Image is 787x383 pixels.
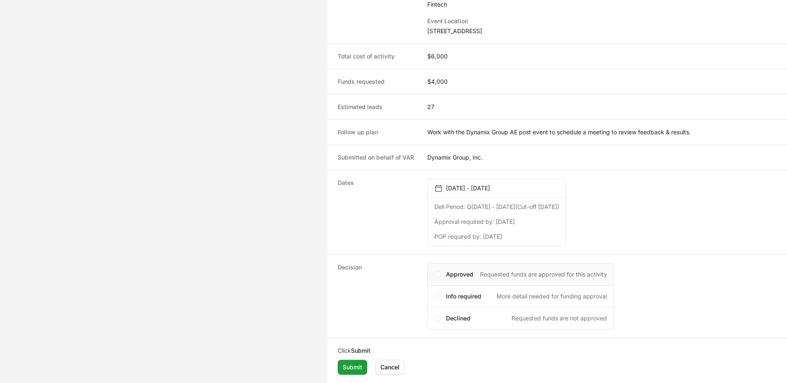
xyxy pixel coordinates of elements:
p: Click [338,347,777,355]
span: Submit [343,362,362,372]
dt: POP required by: [434,233,481,241]
dt: Funds requested [338,78,417,86]
dt: Total cost of activity [338,52,417,61]
dd: $4,000 [427,78,448,86]
button: Cancel [375,360,404,375]
dt: Decision [338,263,417,330]
span: (Cut-off [DATE]) [515,203,559,210]
p: Dynamix Group, Inc. [427,153,482,162]
dt: Dates [338,179,417,246]
span: More detail needed for funding approval [497,292,607,301]
span: Declined [446,314,470,322]
p: [DATE] - [DATE] [446,184,490,192]
span: Cancel [380,362,400,372]
dt: Approval required by: [434,218,494,226]
dd: [DATE] [496,218,515,226]
b: Submit [351,347,370,354]
p: Fintech [427,0,490,9]
span: Approved [446,270,473,279]
dt: Follow up plan [338,128,417,136]
dt: Submitted on behalf of VAR [338,153,417,162]
span: Requested funds are not approved [512,314,607,322]
dt: Estimated leads [338,103,417,111]
button: Submit [338,360,367,375]
dd: Q[DATE] - [DATE] [467,203,559,211]
dd: $6,000 [427,52,448,61]
dd: [STREET_ADDRESS] [427,27,490,35]
span: Requested funds are approved for this activity [480,270,607,279]
span: Info required [446,292,481,301]
dd: Work with the Dynamix Group AE post event to schedule a meeting to review feedback & results. [427,128,691,136]
dt: Dell Period: [434,203,465,211]
dt: Event Location [427,17,490,25]
dd: 27 [427,103,434,111]
dd: [DATE] [483,233,502,241]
